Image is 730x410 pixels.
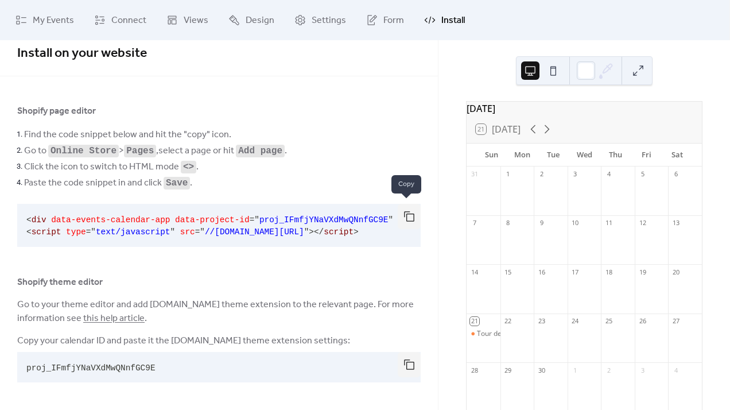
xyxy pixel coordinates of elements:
[200,227,205,237] span: "
[662,144,693,167] div: Sat
[254,215,259,225] span: "
[638,366,647,374] div: 3
[324,227,354,237] span: script
[220,5,283,36] a: Design
[416,5,473,36] a: Install
[537,317,546,326] div: 23
[238,146,282,156] code: Add page
[96,227,170,237] span: text/javascript
[33,14,74,28] span: My Events
[246,14,274,28] span: Design
[504,317,512,326] div: 22
[671,170,680,179] div: 6
[26,363,156,373] span: proj_IFmfjYNaVXdMwQNnfGC9E
[205,227,304,237] span: //[DOMAIN_NAME][URL]
[51,146,117,156] code: Online Store
[571,170,580,179] div: 3
[470,268,479,276] div: 14
[17,334,350,348] span: Copy your calendar ID and paste it the [DOMAIN_NAME] theme extension settings:
[467,329,500,339] div: Tour de France
[24,128,231,142] span: Find the code snippet below and hit the "copy" icon.
[604,366,613,374] div: 2
[671,219,680,227] div: 13
[26,227,32,237] span: <
[17,105,96,118] span: Shopify page editor
[32,227,61,237] span: script
[604,170,613,179] div: 4
[470,219,479,227] div: 7
[314,227,324,237] span: </
[24,144,287,158] span: Go to > , select a page or hit .
[259,215,389,225] span: proj_IFmfjYNaVXdMwQNnfGC9E
[604,317,613,326] div: 25
[638,170,647,179] div: 5
[312,14,346,28] span: Settings
[467,102,702,115] div: [DATE]
[286,5,355,36] a: Settings
[538,144,569,167] div: Tue
[631,144,662,167] div: Fri
[571,219,580,227] div: 10
[476,144,507,167] div: Sun
[507,144,538,167] div: Mon
[304,227,309,237] span: "
[195,227,200,237] span: =
[504,268,512,276] div: 15
[111,14,146,28] span: Connect
[504,366,512,374] div: 29
[17,41,147,66] span: Install on your website
[32,215,46,225] span: div
[51,215,170,225] span: data-events-calendar-app
[83,310,145,327] a: this help article
[537,268,546,276] div: 16
[537,219,546,227] div: 9
[671,317,680,326] div: 27
[638,268,647,276] div: 19
[91,227,96,237] span: "
[180,227,195,237] span: src
[86,5,155,36] a: Connect
[537,366,546,374] div: 30
[388,215,393,225] span: "
[383,14,404,28] span: Form
[166,178,188,188] code: Save
[183,162,194,172] code: <>
[571,366,580,374] div: 1
[604,268,613,276] div: 18
[470,366,479,374] div: 28
[604,219,613,227] div: 11
[470,170,479,179] div: 31
[126,146,154,156] code: Pages
[600,144,631,167] div: Thu
[477,329,525,339] div: Tour de France
[26,215,32,225] span: <
[358,5,413,36] a: Form
[250,215,255,225] span: =
[170,227,175,237] span: "
[504,170,512,179] div: 1
[638,219,647,227] div: 12
[24,160,199,174] span: Click the icon to switch to HTML mode .
[158,5,217,36] a: Views
[569,144,600,167] div: Wed
[354,227,359,237] span: >
[571,317,580,326] div: 24
[441,14,465,28] span: Install
[470,317,479,326] div: 21
[571,268,580,276] div: 17
[175,215,250,225] span: data-project-id
[17,298,421,326] span: Go to your theme editor and add [DOMAIN_NAME] theme extension to the relevant page. For more info...
[24,176,192,190] span: Paste the code snippet in and click .
[17,276,103,289] span: Shopify theme editor
[7,5,83,36] a: My Events
[638,317,647,326] div: 26
[184,14,208,28] span: Views
[66,227,86,237] span: type
[504,219,512,227] div: 8
[391,175,421,194] span: Copy
[671,268,680,276] div: 20
[86,227,91,237] span: =
[309,227,314,237] span: >
[671,366,680,374] div: 4
[537,170,546,179] div: 2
